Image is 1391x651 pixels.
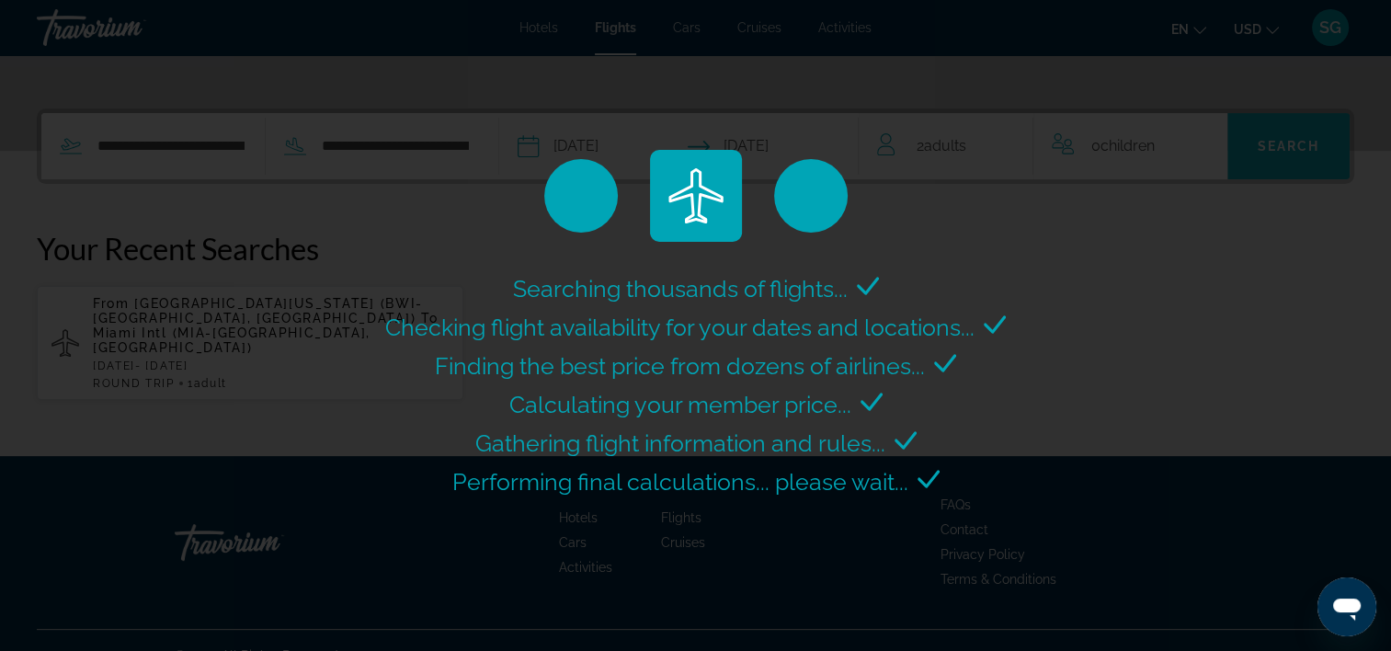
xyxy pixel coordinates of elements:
[435,352,925,380] span: Finding the best price from dozens of airlines...
[509,391,851,418] span: Calculating your member price...
[475,429,885,457] span: Gathering flight information and rules...
[385,314,975,341] span: Checking flight availability for your dates and locations...
[452,468,908,496] span: Performing final calculations... please wait...
[513,275,848,303] span: Searching thousands of flights...
[1317,577,1376,636] iframe: Button to launch messaging window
